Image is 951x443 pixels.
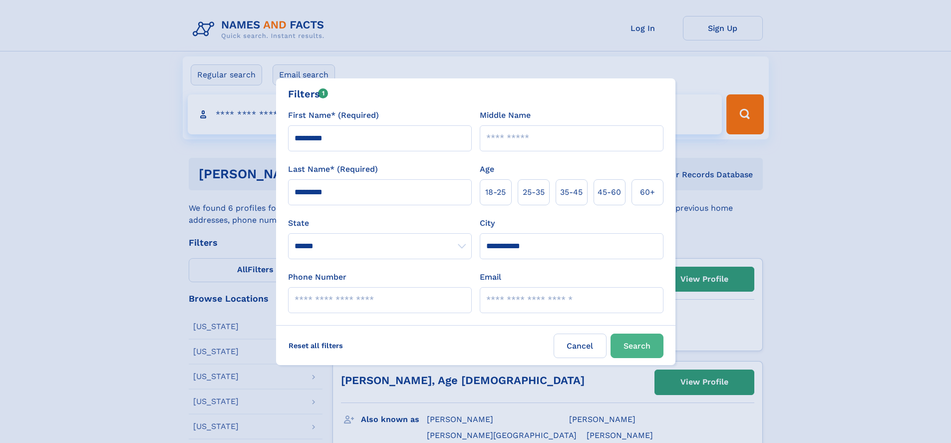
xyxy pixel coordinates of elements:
span: 25‑35 [523,186,545,198]
span: 60+ [640,186,655,198]
label: Cancel [554,334,607,358]
div: Filters [288,86,328,101]
label: Age [480,163,494,175]
label: Reset all filters [282,334,349,358]
label: Last Name* (Required) [288,163,378,175]
label: State [288,217,472,229]
span: 45‑60 [598,186,621,198]
button: Search [611,334,663,358]
label: Email [480,271,501,283]
label: Phone Number [288,271,346,283]
span: 18‑25 [485,186,506,198]
label: Middle Name [480,109,531,121]
span: 35‑45 [560,186,583,198]
label: City [480,217,495,229]
label: First Name* (Required) [288,109,379,121]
